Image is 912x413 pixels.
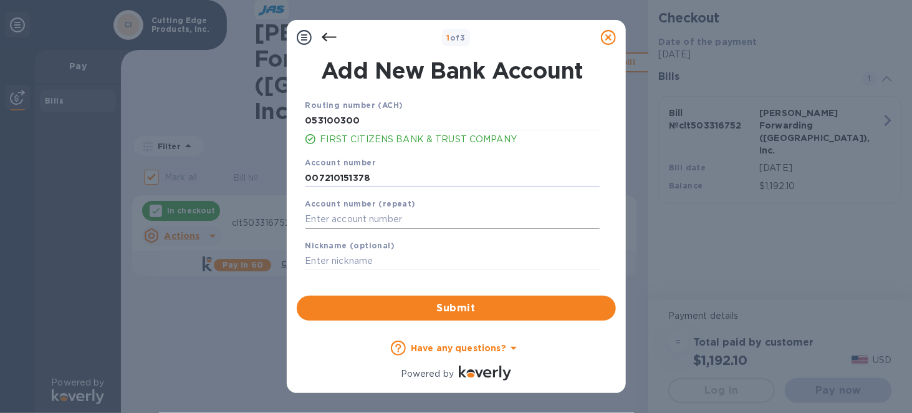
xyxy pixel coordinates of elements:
[401,367,454,381] p: Powered by
[447,33,466,42] b: of 3
[305,210,600,229] input: Enter account number
[305,112,600,130] input: Enter routing number
[307,301,606,316] span: Submit
[305,168,600,187] input: Enter account number
[411,343,506,353] b: Have any questions?
[320,133,600,146] p: FIRST CITIZENS BANK & TRUST COMPANY
[305,199,416,208] b: Account number (repeat)
[305,100,403,110] b: Routing number (ACH)
[305,241,395,250] b: Nickname (optional)
[305,158,377,167] b: Account number
[297,296,616,321] button: Submit
[298,57,607,84] h1: Add New Bank Account
[459,366,511,381] img: Logo
[305,252,600,271] input: Enter nickname
[447,33,450,42] span: 1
